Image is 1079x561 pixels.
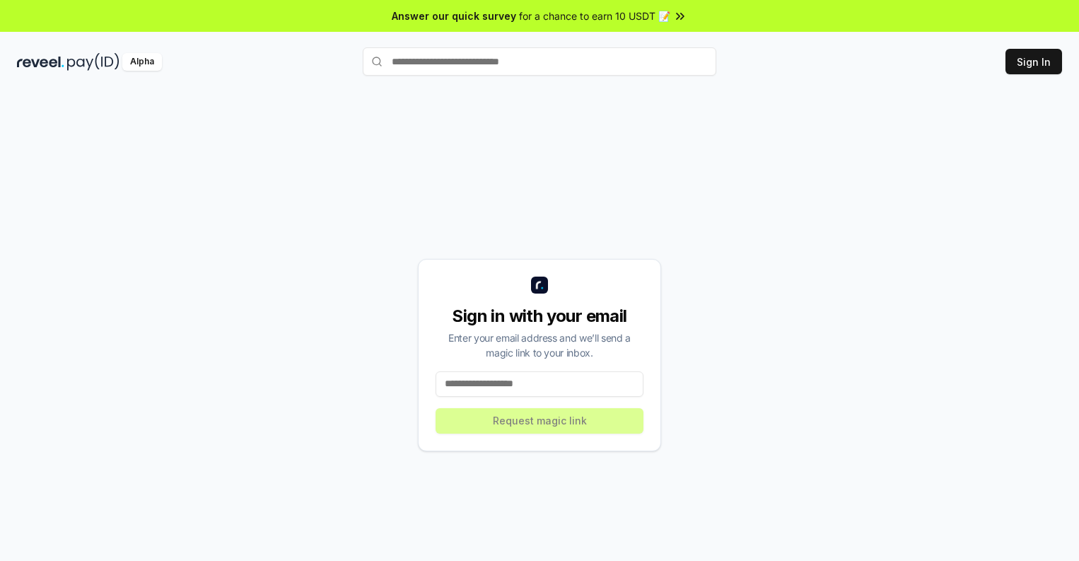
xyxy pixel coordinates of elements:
[1005,49,1062,74] button: Sign In
[436,305,643,328] div: Sign in with your email
[519,8,670,23] span: for a chance to earn 10 USDT 📝
[122,53,162,71] div: Alpha
[67,53,119,71] img: pay_id
[392,8,516,23] span: Answer our quick survey
[17,53,64,71] img: reveel_dark
[531,277,548,294] img: logo_small
[436,330,643,360] div: Enter your email address and we’ll send a magic link to your inbox.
